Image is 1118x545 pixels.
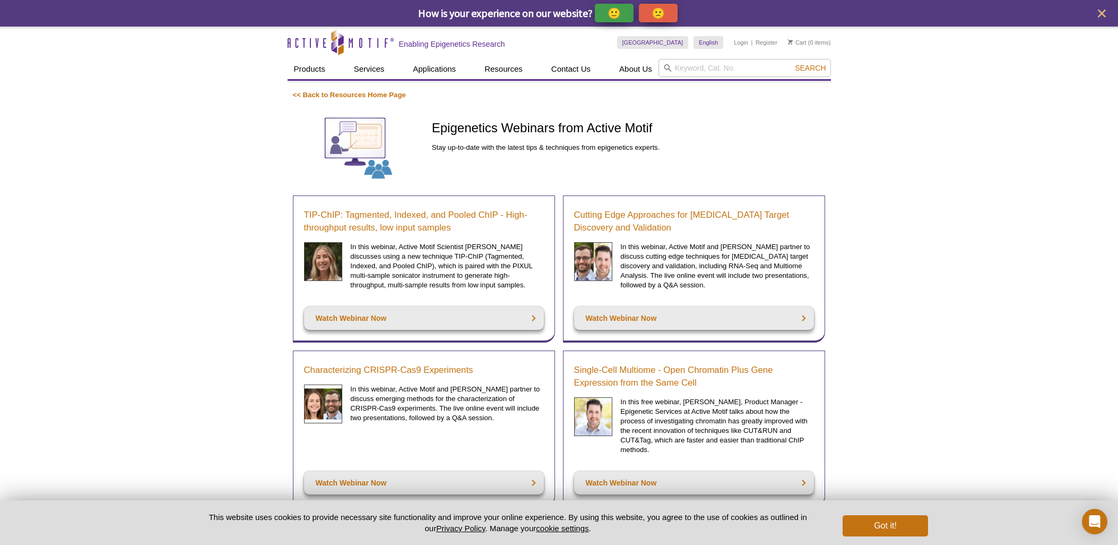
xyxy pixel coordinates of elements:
[620,242,813,290] p: In this webinar, Active Motif and [PERSON_NAME] partner to discuss cutting edge techniques for [M...
[613,59,658,79] a: About Us
[694,36,723,49] a: English
[304,209,544,234] a: TIP-ChIP: Tagmented, Indexed, and Pooled ChIP - High-throughput results, low input samples
[574,364,814,389] a: Single-Cell Multiome - Open Chromatin Plus Gene Expression from the Same Cell
[608,6,621,20] p: 🙂
[574,397,613,436] img: Single-Cell Multiome Webinar
[574,471,814,495] a: Watch Webinar Now
[190,512,826,534] p: This website uses cookies to provide necessary site functionality and improve your online experie...
[574,242,613,281] img: Cancer Discovery Webinar
[843,515,928,537] button: Got it!
[788,39,807,46] a: Cart
[652,6,665,20] p: 🙁
[792,63,829,73] button: Search
[304,471,544,495] a: Watch Webinar Now
[293,91,406,99] a: << Back to Resources Home Page
[350,242,543,290] p: In this webinar, Active Motif Scientist [PERSON_NAME] discusses using a new technique TIP-ChIP (T...
[788,36,831,49] li: (0 items)
[418,6,593,20] span: How is your experience on our website?
[1082,509,1107,534] div: Open Intercom Messenger
[304,364,473,377] a: Characterizing CRISPR-Cas9 Experiments
[478,59,529,79] a: Resources
[545,59,597,79] a: Contact Us
[788,39,793,45] img: Your Cart
[432,143,826,152] p: Stay up-to-date with the latest tips & techniques from epigenetics experts.
[574,306,814,330] a: Watch Webinar Now
[348,59,391,79] a: Services
[574,209,814,234] a: Cutting Edge Approaches for [MEDICAL_DATA] Target Discovery and Validation
[304,306,544,330] a: Watch Webinar Now
[304,242,343,281] img: Sarah Traynor headshot
[350,385,543,423] p: In this webinar, Active Motif and [PERSON_NAME] partner to discuss emerging methods for the chara...
[1095,7,1108,20] button: close
[536,524,588,533] button: cookie settings
[620,397,813,455] p: In this free webinar, [PERSON_NAME], Product Manager - Epigenetic Services at Active Motif talks ...
[756,39,777,46] a: Register
[304,385,343,423] img: CRISPR Webinar
[406,59,462,79] a: Applications
[436,524,485,533] a: Privacy Policy
[288,59,332,79] a: Products
[658,59,831,77] input: Keyword, Cat. No.
[399,39,505,49] h2: Enabling Epigenetics Research
[293,110,424,185] img: Webinars
[734,39,748,46] a: Login
[432,121,826,137] h1: Epigenetics Webinars from Active Motif
[751,36,753,49] li: |
[617,36,689,49] a: [GEOGRAPHIC_DATA]
[795,64,826,72] span: Search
